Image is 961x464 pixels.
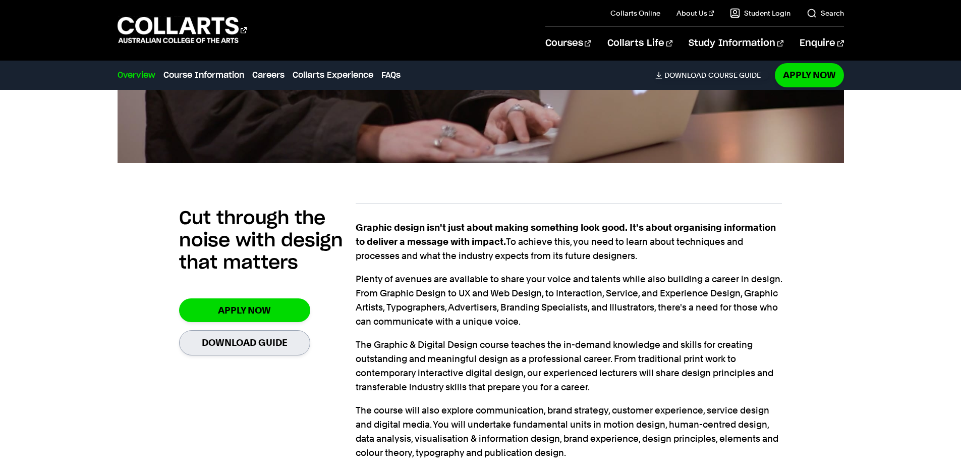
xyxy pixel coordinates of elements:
[607,27,672,60] a: Collarts Life
[179,330,310,355] a: Download Guide
[381,69,401,81] a: FAQs
[163,69,244,81] a: Course Information
[775,63,844,87] a: Apply Now
[676,8,714,18] a: About Us
[179,298,310,322] a: Apply Now
[293,69,373,81] a: Collarts Experience
[179,208,356,274] h2: Cut through the noise with design that matters
[730,8,790,18] a: Student Login
[807,8,844,18] a: Search
[356,272,782,329] p: Plenty of avenues are available to share your voice and talents while also building a career in d...
[800,27,843,60] a: Enquire
[664,71,706,80] span: Download
[655,71,769,80] a: DownloadCourse Guide
[118,16,247,44] div: Go to homepage
[610,8,660,18] a: Collarts Online
[545,27,591,60] a: Courses
[252,69,285,81] a: Careers
[356,221,782,263] p: To achieve this, you need to learn about techniques and processes and what the industry expects f...
[356,403,782,460] p: The course will also explore communication, brand strategy, customer experience, service design a...
[689,27,783,60] a: Study Information
[356,338,782,394] p: The Graphic & Digital Design course teaches the in-demand knowledge and skills for creating outst...
[118,69,155,81] a: Overview
[356,222,776,247] strong: Graphic design isn't just about making something look good. It's about organising information to ...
